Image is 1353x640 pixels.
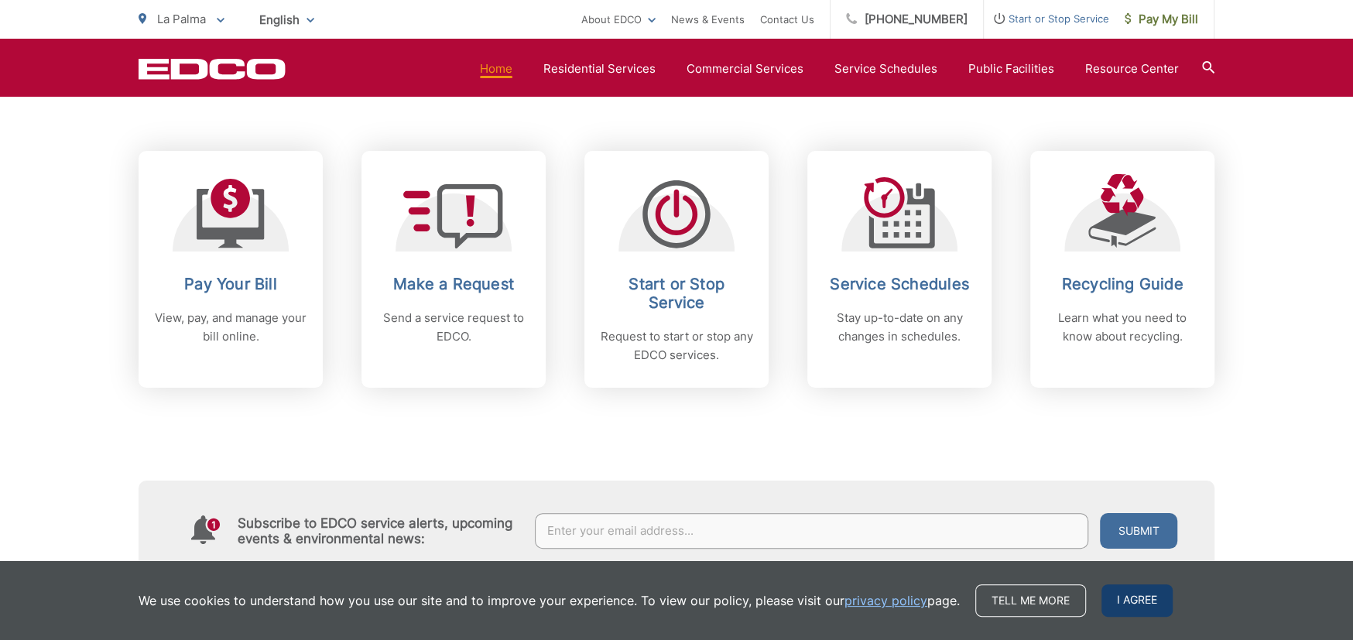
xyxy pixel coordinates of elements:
a: Make a Request Send a service request to EDCO. [361,151,546,388]
a: Service Schedules Stay up-to-date on any changes in schedules. [807,151,992,388]
input: Enter your email address... [535,513,1089,549]
a: Resource Center [1085,60,1179,78]
a: News & Events [671,10,745,29]
span: I agree [1101,584,1173,617]
a: EDCD logo. Return to the homepage. [139,58,286,80]
a: Commercial Services [687,60,803,78]
span: English [248,6,326,33]
a: Service Schedules [834,60,937,78]
p: We use cookies to understand how you use our site and to improve your experience. To view our pol... [139,591,960,610]
h2: Service Schedules [823,275,976,293]
span: Pay My Bill [1125,10,1198,29]
a: Home [480,60,512,78]
p: View, pay, and manage your bill online. [154,309,307,346]
a: Pay Your Bill View, pay, and manage your bill online. [139,151,323,388]
h2: Make a Request [377,275,530,293]
p: Send a service request to EDCO. [377,309,530,346]
span: La Palma [157,12,206,26]
h2: Recycling Guide [1046,275,1199,293]
h4: Subscribe to EDCO service alerts, upcoming events & environmental news: [238,515,519,546]
h2: Start or Stop Service [600,275,753,312]
h2: Pay Your Bill [154,275,307,293]
a: About EDCO [581,10,656,29]
p: Learn what you need to know about recycling. [1046,309,1199,346]
a: Contact Us [760,10,814,29]
p: Request to start or stop any EDCO services. [600,327,753,364]
a: Tell me more [975,584,1086,617]
p: Stay up-to-date on any changes in schedules. [823,309,976,346]
button: Submit [1100,513,1177,549]
a: Residential Services [543,60,656,78]
a: Recycling Guide Learn what you need to know about recycling. [1030,151,1214,388]
a: Public Facilities [968,60,1054,78]
a: privacy policy [844,591,927,610]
